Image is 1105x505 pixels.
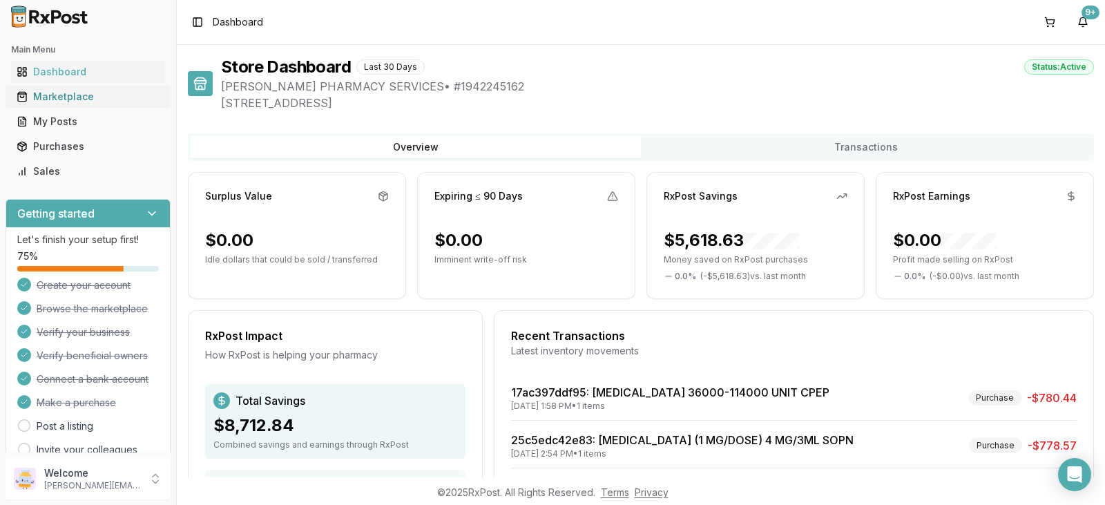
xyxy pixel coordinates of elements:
span: 0.0 % [675,271,696,282]
a: Sales [11,159,165,184]
div: $0.00 [893,229,997,251]
p: Welcome [44,466,140,480]
img: User avatar [14,468,36,490]
button: Dashboard [6,61,171,83]
h3: Getting started [17,205,95,222]
a: Terms [601,486,629,498]
span: Verify your business [37,325,130,339]
span: Verify beneficial owners [37,349,148,363]
nav: breadcrumb [213,15,263,29]
span: Total Savings [236,392,305,409]
span: ( - $5,618.63 ) vs. last month [700,271,806,282]
span: 75 % [17,249,38,263]
div: Combined savings and earnings through RxPost [213,439,457,450]
button: Purchases [6,135,171,158]
a: Privacy [635,486,669,498]
div: Status: Active [1024,59,1094,75]
div: $0.00 [205,229,253,251]
span: ( - $0.00 ) vs. last month [930,271,1019,282]
span: 0.0 % [904,271,925,282]
p: Money saved on RxPost purchases [664,254,847,265]
p: Idle dollars that could be sold / transferred [205,254,389,265]
p: Profit made selling on RxPost [893,254,1077,265]
div: [DATE] 1:58 PM • 1 items [511,401,829,412]
a: Marketplace [11,84,165,109]
div: Last 30 Days [356,59,425,75]
div: 9+ [1082,6,1099,19]
p: [PERSON_NAME][EMAIL_ADDRESS][DOMAIN_NAME] [44,480,140,491]
div: $5,618.63 [664,229,799,251]
button: 9+ [1072,11,1094,33]
span: Browse the marketplace [37,302,148,316]
a: 17ac397ddf95: [MEDICAL_DATA] 36000-114000 UNIT CPEP [511,385,829,399]
p: Let's finish your setup first! [17,233,159,247]
div: Dashboard [17,65,160,79]
h1: Store Dashboard [221,56,351,78]
button: Overview [191,136,641,158]
div: Expiring ≤ 90 Days [434,189,523,203]
div: Open Intercom Messenger [1058,458,1091,491]
a: Post a listing [37,419,93,433]
div: Surplus Value [205,189,272,203]
div: Purchase [968,390,1021,406]
div: How RxPost is helping your pharmacy [205,348,465,362]
button: Marketplace [6,86,171,108]
div: Marketplace [17,90,160,104]
div: RxPost Savings [664,189,738,203]
div: $8,712.84 [213,415,457,437]
div: My Posts [17,115,160,128]
button: Sales [6,160,171,182]
div: Sales [17,164,160,178]
span: [STREET_ADDRESS] [221,95,1094,111]
div: Recent Transactions [511,327,1077,344]
div: [DATE] 2:54 PM • 1 items [511,448,854,459]
span: Connect a bank account [37,372,148,386]
button: Transactions [641,136,1091,158]
span: Make a purchase [37,396,116,410]
div: RxPost Impact [205,327,465,344]
span: -$778.57 [1028,437,1077,454]
span: -$780.44 [1027,390,1077,406]
a: 25c5edc42e83: [MEDICAL_DATA] (1 MG/DOSE) 4 MG/3ML SOPN [511,433,854,447]
span: [PERSON_NAME] PHARMACY SERVICES • # 1942245162 [221,78,1094,95]
div: Latest inventory movements [511,344,1077,358]
a: Dashboard [11,59,165,84]
div: Purchases [17,140,160,153]
h2: Main Menu [11,44,165,55]
a: My Posts [11,109,165,134]
a: Purchases [11,134,165,159]
button: My Posts [6,111,171,133]
div: RxPost Earnings [893,189,970,203]
a: Invite your colleagues [37,443,137,457]
span: Dashboard [213,15,263,29]
span: Create your account [37,278,131,292]
div: $0.00 [434,229,483,251]
div: Purchase [969,438,1022,453]
img: RxPost Logo [6,6,94,28]
p: Imminent write-off risk [434,254,618,265]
